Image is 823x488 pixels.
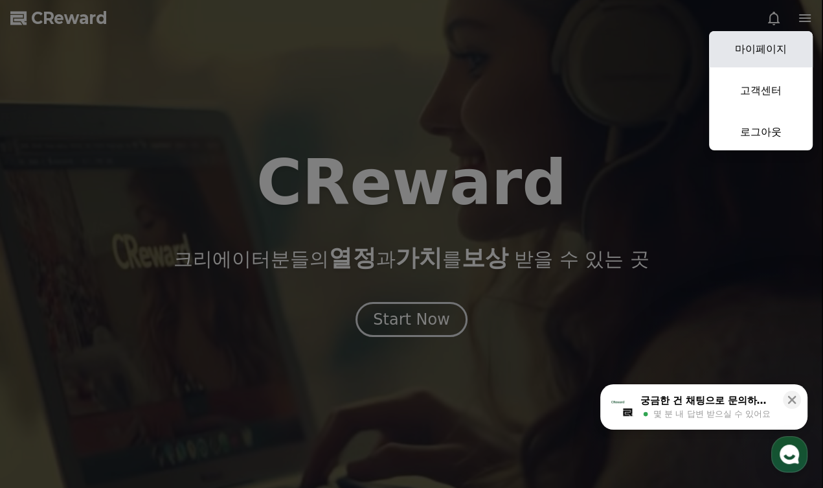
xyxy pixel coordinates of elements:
a: 대화 [85,380,167,413]
a: 홈 [4,380,85,413]
a: 고객센터 [709,73,813,109]
span: 홈 [41,400,49,410]
a: 로그아웃 [709,114,813,150]
a: 마이페이지 [709,31,813,67]
span: 설정 [200,400,216,410]
a: 설정 [167,380,249,413]
button: 마이페이지 고객센터 로그아웃 [709,31,813,150]
span: 대화 [118,401,134,411]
